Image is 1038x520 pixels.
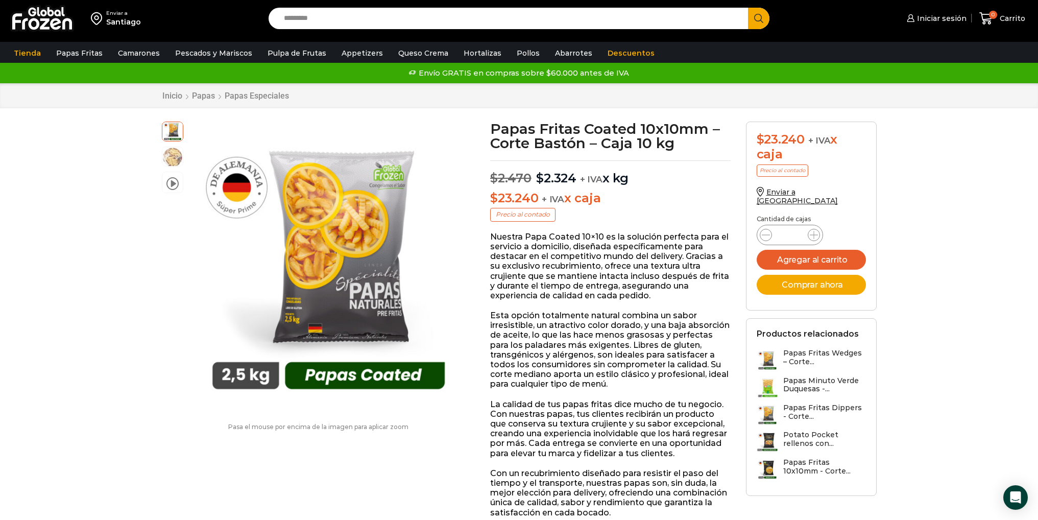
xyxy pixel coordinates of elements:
a: Inicio [162,91,183,101]
bdi: 2.324 [536,171,576,185]
img: address-field-icon.svg [91,10,106,27]
p: La calidad de tus papas fritas dice mucho de tu negocio. Con nuestras papas, tus clientes recibir... [490,399,731,458]
a: Papas Fritas 10x10mm - Corte... [757,458,866,480]
button: Agregar al carrito [757,250,866,270]
h3: Papas Fritas 10x10mm - Corte... [783,458,866,476]
p: Precio al contado [490,208,556,221]
h3: Papas Minuto Verde Duquesas -... [783,376,866,394]
div: Santiago [106,17,141,27]
p: x caja [490,191,731,206]
a: Descuentos [602,43,660,63]
span: + IVA [808,135,831,146]
a: Pulpa de Frutas [262,43,331,63]
span: + IVA [580,174,602,184]
span: $ [536,171,544,185]
bdi: 2.470 [490,171,532,185]
a: Queso Crema [393,43,453,63]
div: x caja [757,132,866,162]
span: $ [490,171,498,185]
a: Camarones [113,43,165,63]
span: + IVA [542,194,564,204]
p: Precio al contado [757,164,808,177]
a: Potato Pocket rellenos con... [757,431,866,453]
a: Tienda [9,43,46,63]
span: Carrito [997,13,1025,23]
a: Papas Minuto Verde Duquesas -... [757,376,866,398]
a: Papas Fritas Wedges – Corte... [757,349,866,371]
span: Iniciar sesión [914,13,967,23]
h3: Potato Pocket rellenos con... [783,431,866,448]
button: Comprar ahora [757,275,866,295]
span: $ [490,191,498,205]
p: x kg [490,160,731,186]
a: Papas [191,91,215,101]
p: Esta opción totalmente natural combina un sabor irresistible, un atractivo color dorado, y una ba... [490,311,731,389]
bdi: 23.240 [757,132,805,147]
div: Enviar a [106,10,141,17]
span: coated [162,121,183,141]
a: Pollos [512,43,545,63]
a: Pescados y Mariscos [170,43,257,63]
bdi: 23.240 [490,191,538,205]
span: 0 [989,11,997,19]
p: Con un recubrimiento diseñado para resistir el paso del tiempo y el transporte, nuestras papas so... [490,468,731,517]
span: $ [757,132,764,147]
img: coated [188,122,469,402]
a: Hortalizas [458,43,506,63]
h2: Productos relacionados [757,329,859,339]
div: 1 / 3 [188,122,469,402]
a: Papas Especiales [224,91,289,101]
h3: Papas Fritas Dippers - Corte... [783,404,866,421]
a: 0 Carrito [977,7,1028,31]
input: Product quantity [780,228,800,242]
h3: Papas Fritas Wedges – Corte... [783,349,866,366]
h1: Papas Fritas Coated 10x10mm – Corte Bastón – Caja 10 kg [490,122,731,150]
span: 10×10 [162,147,183,168]
button: Search button [748,8,769,29]
nav: Breadcrumb [162,91,289,101]
p: Pasa el mouse por encima de la imagen para aplicar zoom [162,423,475,431]
p: Nuestra Papa Coated 10×10 es la solución perfecta para el servicio a domicilio, diseñada específi... [490,232,731,300]
p: Cantidad de cajas [757,216,866,223]
a: Abarrotes [550,43,597,63]
a: Iniciar sesión [904,8,967,29]
a: Papas Fritas [51,43,108,63]
a: Enviar a [GEOGRAPHIC_DATA] [757,187,838,205]
a: Appetizers [336,43,388,63]
a: Papas Fritas Dippers - Corte... [757,404,866,426]
div: Open Intercom Messenger [1003,485,1028,510]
